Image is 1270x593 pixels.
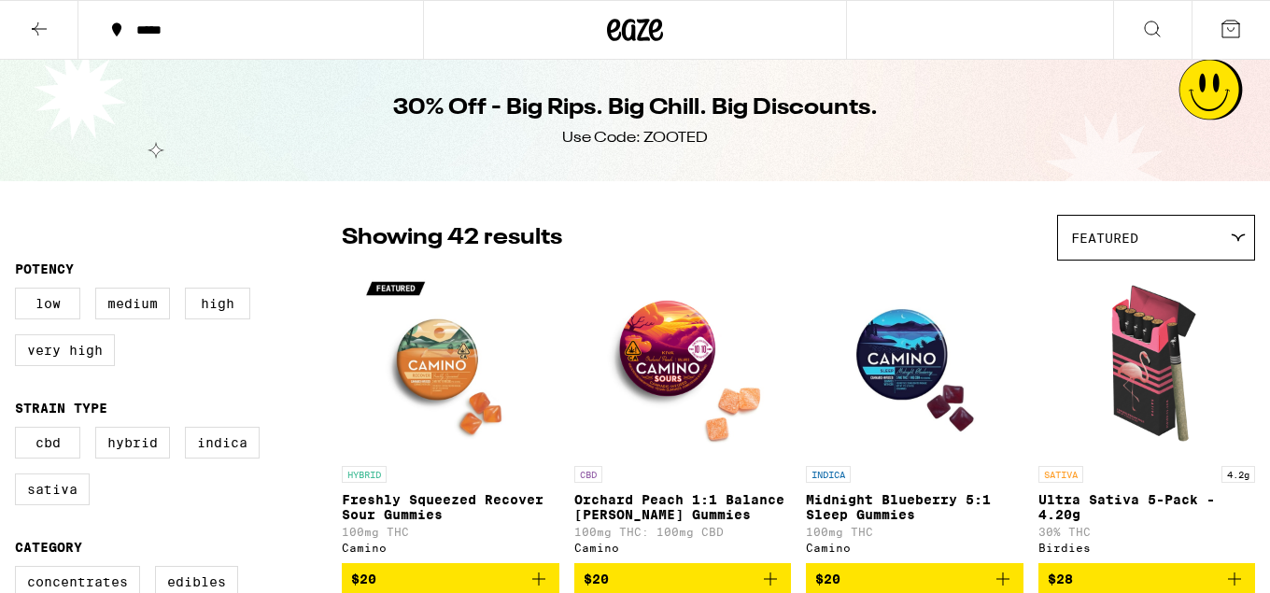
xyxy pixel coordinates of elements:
p: 30% THC [1038,526,1256,538]
p: Midnight Blueberry 5:1 Sleep Gummies [806,492,1023,522]
img: Camino - Midnight Blueberry 5:1 Sleep Gummies [821,270,1008,457]
label: High [185,288,250,319]
p: 100mg THC: 100mg CBD [574,526,792,538]
span: $20 [584,572,609,586]
label: Medium [95,288,170,319]
label: Very High [15,334,115,366]
p: Ultra Sativa 5-Pack - 4.20g [1038,492,1256,522]
div: Birdies [1038,542,1256,554]
a: Open page for Orchard Peach 1:1 Balance Sours Gummies from Camino [574,270,792,563]
a: Open page for Midnight Blueberry 5:1 Sleep Gummies from Camino [806,270,1023,563]
legend: Strain Type [15,401,107,416]
label: Sativa [15,473,90,505]
p: 100mg THC [806,526,1023,538]
p: Orchard Peach 1:1 Balance [PERSON_NAME] Gummies [574,492,792,522]
div: Use Code: ZOOTED [562,128,708,148]
span: Featured [1071,231,1138,246]
legend: Category [15,540,82,555]
img: Camino - Orchard Peach 1:1 Balance Sours Gummies [589,270,776,457]
p: HYBRID [342,466,387,483]
label: Indica [185,427,260,459]
p: Showing 42 results [342,222,562,254]
div: Camino [574,542,792,554]
div: Camino [342,542,559,554]
p: INDICA [806,466,851,483]
p: Freshly Squeezed Recover Sour Gummies [342,492,559,522]
a: Open page for Freshly Squeezed Recover Sour Gummies from Camino [342,270,559,563]
span: $20 [815,572,840,586]
p: CBD [574,466,602,483]
legend: Potency [15,261,74,276]
label: CBD [15,427,80,459]
span: $28 [1048,572,1073,586]
label: Low [15,288,80,319]
h1: 30% Off - Big Rips. Big Chill. Big Discounts. [393,92,878,124]
img: Birdies - Ultra Sativa 5-Pack - 4.20g [1053,270,1240,457]
div: Camino [806,542,1023,554]
p: 4.2g [1221,466,1255,483]
p: SATIVA [1038,466,1083,483]
img: Camino - Freshly Squeezed Recover Sour Gummies [357,270,543,457]
label: Hybrid [95,427,170,459]
a: Open page for Ultra Sativa 5-Pack - 4.20g from Birdies [1038,270,1256,563]
span: $20 [351,572,376,586]
p: 100mg THC [342,526,559,538]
